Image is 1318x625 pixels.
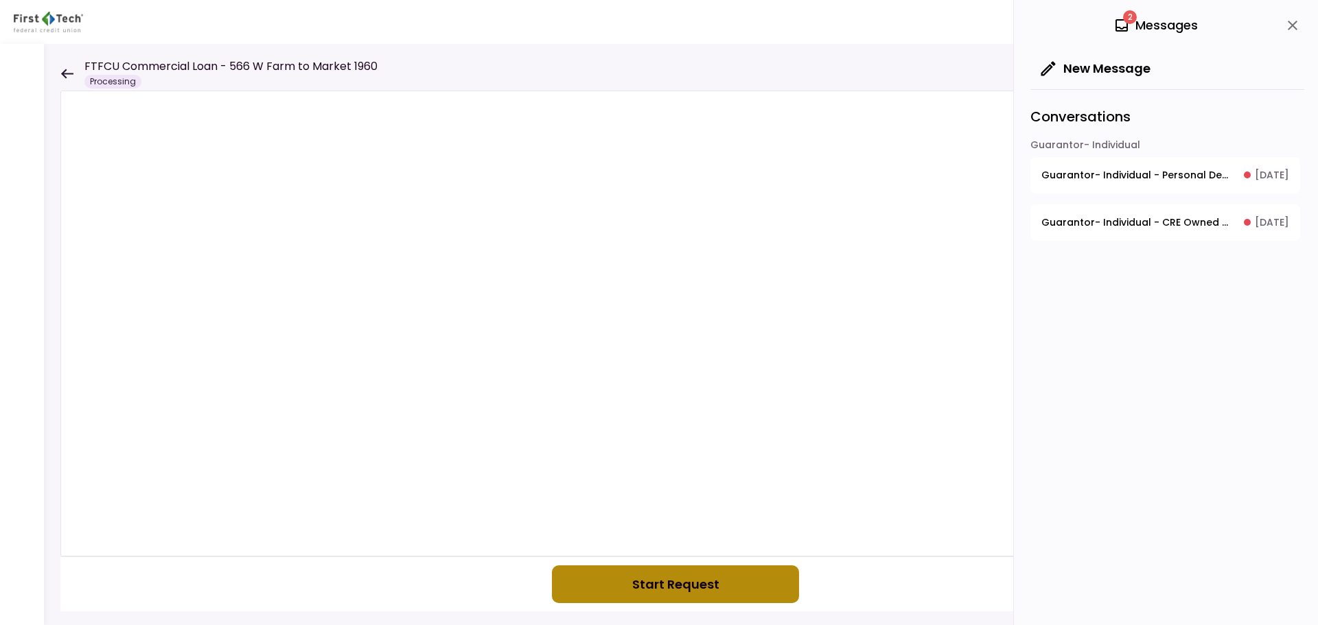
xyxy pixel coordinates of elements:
button: open-conversation [1030,204,1300,241]
h1: FTFCU Commercial Loan - 566 W Farm to Market 1960 [84,58,378,75]
span: [DATE] [1255,215,1289,230]
iframe: Welcome [60,91,1291,556]
button: Start Request [552,565,799,603]
span: [DATE] [1255,168,1289,182]
button: close [1281,14,1304,37]
span: Guarantor- Individual - CRE Owned Worksheet [1041,215,1234,230]
span: 2 [1123,10,1137,24]
img: Partner icon [14,12,83,32]
div: Conversations [1030,89,1304,138]
span: Guarantor- Individual - Personal Debt Schedule [1041,168,1234,182]
div: Processing [84,75,141,89]
button: New Message [1030,51,1161,86]
div: Messages [1113,15,1198,36]
button: open-conversation [1030,157,1300,193]
div: Guarantor- Individual [1030,138,1300,157]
